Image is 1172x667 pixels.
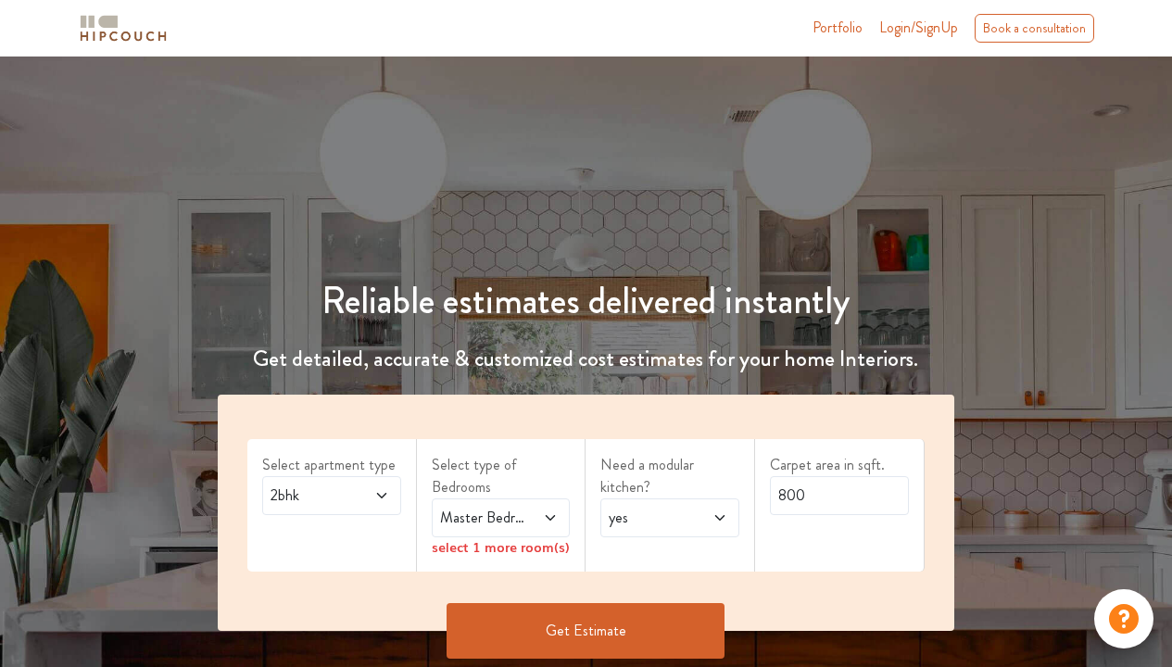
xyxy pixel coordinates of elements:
label: Select apartment type [262,454,401,476]
img: logo-horizontal.svg [77,12,170,44]
input: Enter area sqft [770,476,909,515]
h1: Reliable estimates delivered instantly [207,279,965,323]
span: 2bhk [267,485,359,507]
span: Login/SignUp [879,17,958,38]
label: Select type of Bedrooms [432,454,571,498]
div: select 1 more room(s) [432,537,571,557]
span: logo-horizontal.svg [77,7,170,49]
button: Get Estimate [447,603,725,659]
span: yes [605,507,697,529]
span: Master Bedroom [436,507,528,529]
label: Carpet area in sqft. [770,454,909,476]
a: Portfolio [813,17,863,39]
label: Need a modular kitchen? [600,454,739,498]
h4: Get detailed, accurate & customized cost estimates for your home Interiors. [207,346,965,372]
div: Book a consultation [975,14,1094,43]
